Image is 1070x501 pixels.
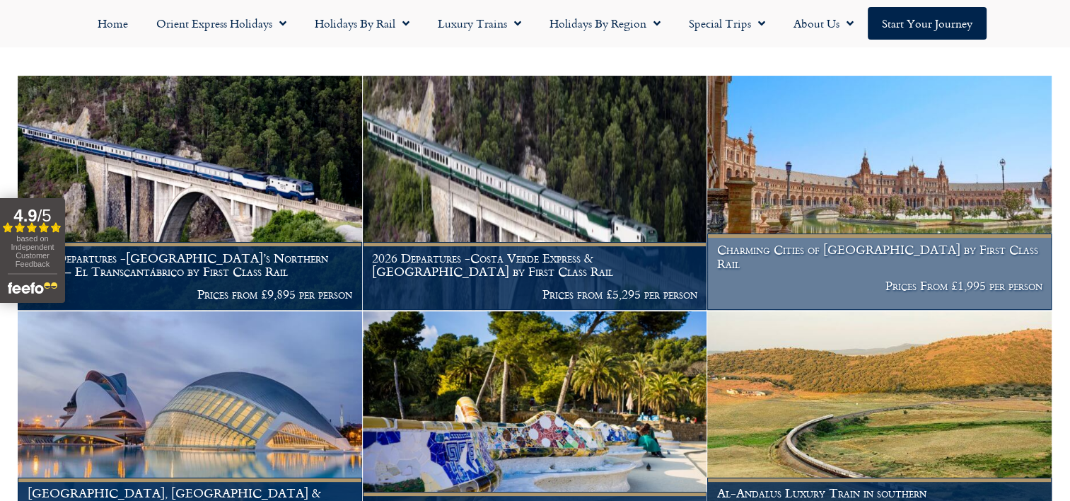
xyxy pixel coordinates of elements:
[83,7,142,40] a: Home
[372,287,697,301] p: Prices from £5,295 per person
[535,7,675,40] a: Holidays by Region
[717,279,1042,293] p: Prices From £1,995 per person
[675,7,779,40] a: Special Trips
[363,76,708,311] a: 2026 Departures -Costa Verde Express & [GEOGRAPHIC_DATA] by First Class Rail Prices from £5,295 p...
[372,251,697,279] h1: 2026 Departures -Costa Verde Express & [GEOGRAPHIC_DATA] by First Class Rail
[142,7,301,40] a: Orient Express Holidays
[28,251,353,279] h1: 2025 Departures -[GEOGRAPHIC_DATA]’s Northern Coast – El Transcantábrico by First Class Rail
[7,7,1063,40] nav: Menu
[779,7,868,40] a: About Us
[868,7,987,40] a: Start your Journey
[424,7,535,40] a: Luxury Trains
[301,7,424,40] a: Holidays by Rail
[707,76,1052,311] a: Charming Cities of [GEOGRAPHIC_DATA] by First Class Rail Prices From £1,995 per person
[18,76,363,311] a: 2025 Departures -[GEOGRAPHIC_DATA]’s Northern Coast – El Transcantábrico by First Class Rail Pric...
[717,243,1042,270] h1: Charming Cities of [GEOGRAPHIC_DATA] by First Class Rail
[28,287,353,301] p: Prices from £9,895 per person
